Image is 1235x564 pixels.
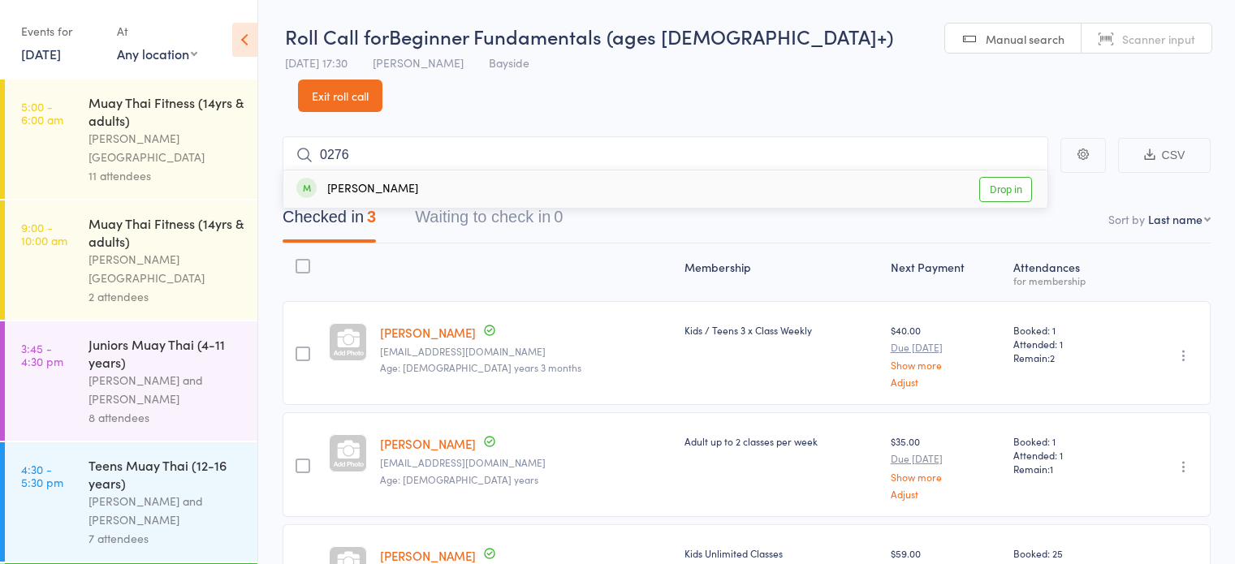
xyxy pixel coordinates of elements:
a: 9:00 -10:00 amMuay Thai Fitness (14yrs & adults)[PERSON_NAME][GEOGRAPHIC_DATA]2 attendees [5,200,257,320]
div: Any location [117,45,197,62]
span: 2 [1050,351,1055,364]
time: 3:45 - 4:30 pm [21,342,63,368]
button: CSV [1118,138,1211,173]
div: Adult up to 2 classes per week [684,434,878,448]
div: $40.00 [891,323,1000,387]
time: 4:30 - 5:30 pm [21,463,63,489]
div: [PERSON_NAME][GEOGRAPHIC_DATA] [89,129,244,166]
div: Kids / Teens 3 x Class Weekly [684,323,878,337]
button: Checked in3 [283,200,376,243]
span: Remain: [1013,351,1121,364]
div: [PERSON_NAME] and [PERSON_NAME] [89,371,244,408]
a: [PERSON_NAME] [380,547,476,564]
span: 1 [1050,462,1053,476]
label: Sort by [1108,211,1145,227]
div: Last name [1148,211,1203,227]
small: heidilearmount@yahoo.com.au [380,346,671,357]
div: At [117,18,197,45]
input: Search by name [283,136,1048,174]
time: 9:00 - 10:00 am [21,221,67,247]
a: 4:30 -5:30 pmTeens Muay Thai (12-16 years)[PERSON_NAME] and [PERSON_NAME]7 attendees [5,442,257,562]
a: Show more [891,471,1000,482]
span: Bayside [489,54,529,71]
div: Next Payment [884,251,1007,294]
div: [PERSON_NAME] and [PERSON_NAME] [89,492,244,529]
a: [PERSON_NAME] [380,435,476,452]
div: Teens Muay Thai (12-16 years) [89,456,244,492]
button: Waiting to check in0 [415,200,563,243]
small: lacenrogers@gmail.com [380,457,671,468]
div: Membership [678,251,884,294]
div: $35.00 [891,434,1000,498]
div: 7 attendees [89,529,244,548]
span: Booked: 25 [1013,546,1121,560]
span: Attended: 1 [1013,448,1121,462]
span: Booked: 1 [1013,434,1121,448]
span: Remain: [1013,462,1121,476]
span: Beginner Fundamentals (ages [DEMOGRAPHIC_DATA]+) [389,23,893,50]
div: Events for [21,18,101,45]
div: Kids Unlimited Classes [684,546,878,560]
small: Due [DATE] [891,453,1000,464]
span: Age: [DEMOGRAPHIC_DATA] years 3 months [380,360,581,374]
span: Scanner input [1122,31,1195,47]
span: Age: [DEMOGRAPHIC_DATA] years [380,472,538,486]
div: [PERSON_NAME][GEOGRAPHIC_DATA] [89,250,244,287]
span: [PERSON_NAME] [373,54,464,71]
small: Due [DATE] [891,342,1000,353]
a: Show more [891,359,1000,370]
div: 0 [554,208,563,226]
span: [DATE] 17:30 [285,54,348,71]
a: Adjust [891,489,1000,499]
span: Attended: 1 [1013,337,1121,351]
a: 5:00 -6:00 amMuay Thai Fitness (14yrs & adults)[PERSON_NAME][GEOGRAPHIC_DATA]11 attendees [5,80,257,199]
div: Atten­dances [1007,251,1127,294]
span: Roll Call for [285,23,389,50]
div: Muay Thai Fitness (14yrs & adults) [89,93,244,129]
a: [PERSON_NAME] [380,324,476,341]
span: Manual search [986,31,1064,47]
a: Drop in [979,177,1032,202]
div: for membership [1013,275,1121,286]
div: 11 attendees [89,166,244,185]
a: Adjust [891,377,1000,387]
a: [DATE] [21,45,61,62]
a: Exit roll call [298,80,382,112]
div: 3 [367,208,376,226]
div: Muay Thai Fitness (14yrs & adults) [89,214,244,250]
div: Juniors Muay Thai (4-11 years) [89,335,244,371]
div: 2 attendees [89,287,244,306]
div: [PERSON_NAME] [296,180,418,199]
a: 3:45 -4:30 pmJuniors Muay Thai (4-11 years)[PERSON_NAME] and [PERSON_NAME]8 attendees [5,321,257,441]
div: 8 attendees [89,408,244,427]
span: Booked: 1 [1013,323,1121,337]
time: 5:00 - 6:00 am [21,100,63,126]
